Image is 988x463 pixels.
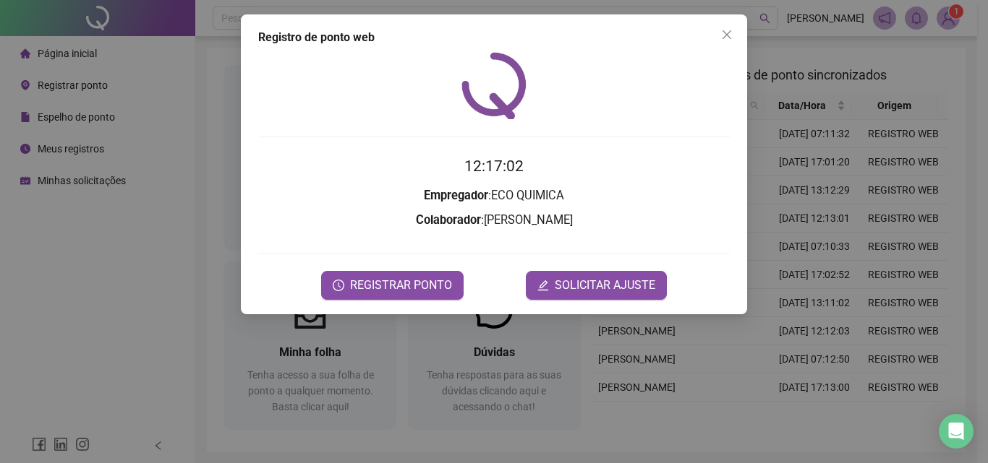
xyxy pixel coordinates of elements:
[321,271,464,300] button: REGISTRAR PONTO
[258,186,730,205] h3: : ECO QUIMICA
[416,213,481,227] strong: Colaborador
[424,189,488,202] strong: Empregador
[555,277,655,294] span: SOLICITAR AJUSTE
[258,211,730,230] h3: : [PERSON_NAME]
[461,52,527,119] img: QRPoint
[333,280,344,291] span: clock-circle
[350,277,452,294] span: REGISTRAR PONTO
[526,271,667,300] button: editSOLICITAR AJUSTE
[258,29,730,46] div: Registro de ponto web
[537,280,549,291] span: edit
[464,157,524,175] time: 12:17:02
[721,29,733,40] span: close
[939,414,974,449] div: Open Intercom Messenger
[715,23,738,46] button: Close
